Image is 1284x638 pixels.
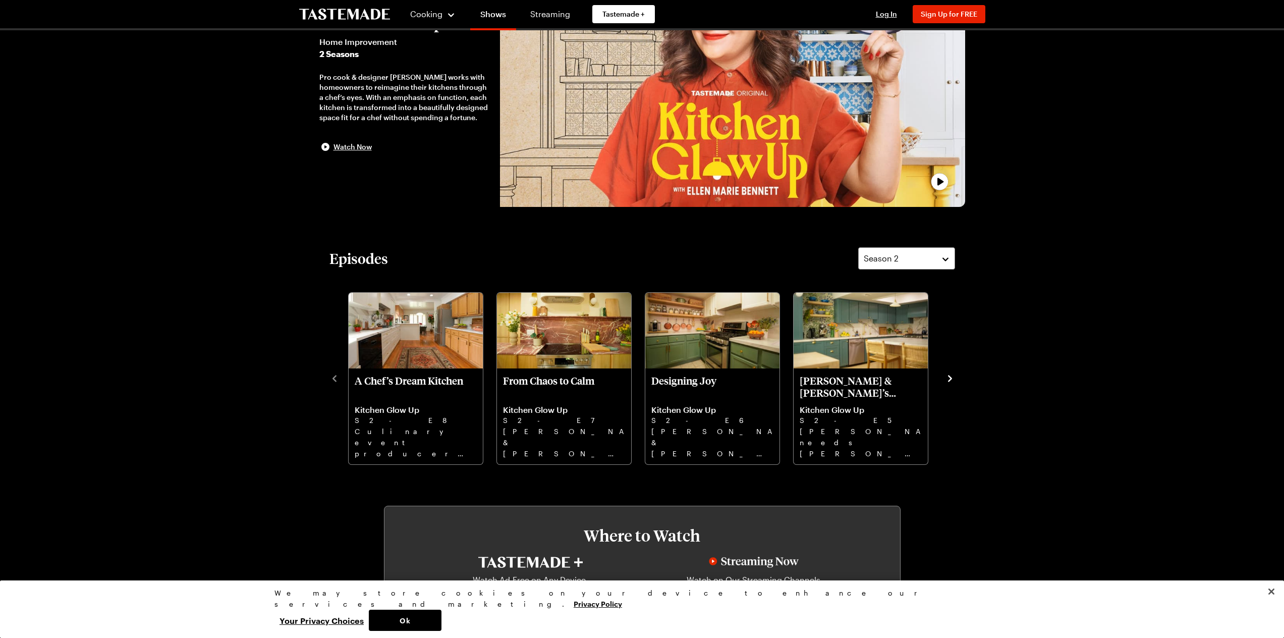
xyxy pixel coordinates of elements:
[913,5,985,23] button: Sign Up for FREE
[503,405,625,415] p: Kitchen Glow Up
[651,375,773,458] a: Designing Joy
[574,599,622,608] a: More information about your privacy, opens in a new tab
[355,405,477,415] p: Kitchen Glow Up
[645,293,779,464] div: Designing Joy
[349,293,483,464] div: A Chef’s Dream Kitchen
[681,574,826,598] p: Watch on Our Streaming Channels
[415,526,870,545] h3: Where to Watch
[651,426,773,458] p: [PERSON_NAME] & [PERSON_NAME] apron designer [PERSON_NAME] & husband [PERSON_NAME] need [PERSON_N...
[369,610,441,631] button: Ok
[503,426,625,458] p: [PERSON_NAME] & [PERSON_NAME] need [PERSON_NAME] to fix their disjointed kitchen before baby [PER...
[333,142,372,152] span: Watch Now
[497,293,631,368] img: From Chaos to Calm
[866,9,907,19] button: Log In
[794,293,928,368] img: Meredith & Dan’s Family Fix
[800,426,922,458] p: [PERSON_NAME] needs [PERSON_NAME] to transform her inefficient kitchen into a calm, kid-friendly ...
[651,415,773,426] p: S2 - E6
[319,14,490,32] h2: Kitchen Glow Up
[355,415,477,426] p: S2 - E8
[800,375,922,458] a: Meredith & Dan’s Family Fix
[921,10,977,18] span: Sign Up for FREE
[800,375,922,399] p: [PERSON_NAME] & [PERSON_NAME]’s Family Fix
[503,415,625,426] p: S2 - E7
[793,290,941,465] div: 4 / 8
[299,9,390,20] a: To Tastemade Home Page
[410,2,456,26] button: Cooking
[876,10,897,18] span: Log In
[355,375,477,399] p: A Chef’s Dream Kitchen
[1260,580,1282,603] button: Close
[478,557,583,568] img: Tastemade+
[496,290,644,465] div: 2 / 8
[651,375,773,399] p: Designing Joy
[800,415,922,426] p: S2 - E5
[319,72,490,123] div: Pro cook & designer [PERSON_NAME] works with homeowners to reimagine their kitchens through a che...
[274,610,369,631] button: Your Privacy Choices
[319,48,490,60] span: 2 Seasons
[644,290,793,465] div: 3 / 8
[645,293,779,368] img: Designing Joy
[274,588,1001,610] div: We may store cookies on your device to enhance our services and marketing.
[858,247,955,270] button: Season 2
[329,249,388,268] h2: Episodes
[355,426,477,458] p: Culinary event producer [PERSON_NAME] needs [PERSON_NAME] to turn her kitchen into a space fit fo...
[319,14,490,153] button: Kitchen Glow UpHome Improvement2 SeasonsPro cook & designer [PERSON_NAME] works with homeowners t...
[497,293,631,464] div: From Chaos to Calm
[355,375,477,458] a: A Chef’s Dream Kitchen
[348,290,496,465] div: 1 / 8
[794,293,928,464] div: Meredith & Dan’s Family Fix
[458,574,603,598] p: Watch Ad-Free on Any Device, Anytime, Anywhere in 4K
[274,588,1001,631] div: Privacy
[651,405,773,415] p: Kitchen Glow Up
[349,293,483,368] img: A Chef’s Dream Kitchen
[709,557,799,568] img: Streaming
[592,5,655,23] a: Tastemade +
[602,9,645,19] span: Tastemade +
[945,371,955,384] button: navigate to next item
[319,36,490,48] span: Home Improvement
[800,405,922,415] p: Kitchen Glow Up
[410,9,442,19] span: Cooking
[470,2,516,30] a: Shows
[329,371,340,384] button: navigate to previous item
[864,252,899,264] span: Season 2
[503,375,625,458] a: From Chaos to Calm
[503,375,625,399] p: From Chaos to Calm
